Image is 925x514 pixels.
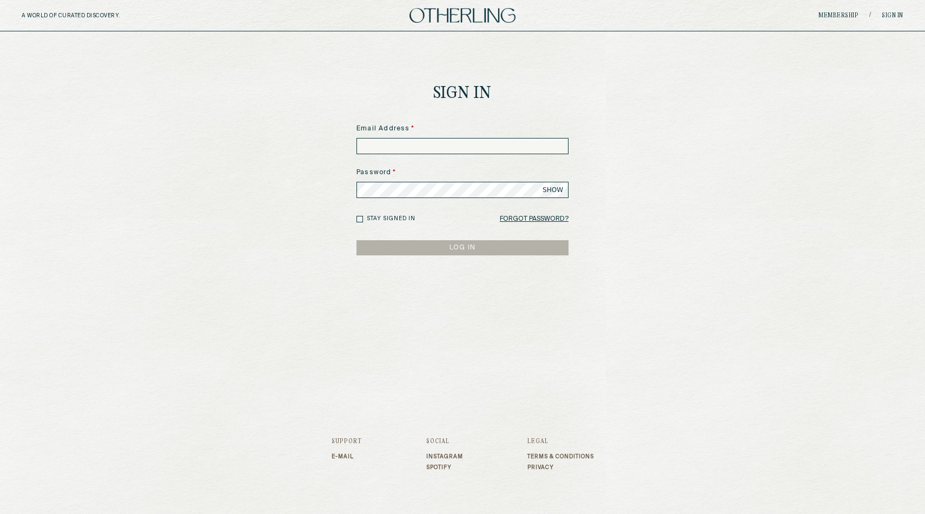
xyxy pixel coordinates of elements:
[543,186,563,194] span: SHOW
[332,438,362,445] h3: Support
[426,438,463,445] h3: Social
[433,85,492,102] h1: Sign In
[367,215,415,223] label: Stay signed in
[356,124,569,134] label: Email Address
[527,464,594,471] a: Privacy
[426,464,463,471] a: Spotify
[882,12,903,19] a: Sign in
[818,12,858,19] a: Membership
[356,240,569,255] button: LOG IN
[869,11,871,19] span: /
[500,212,569,227] a: Forgot Password?
[426,453,463,460] a: Instagram
[527,438,594,445] h3: Legal
[356,168,569,177] label: Password
[527,453,594,460] a: Terms & Conditions
[332,453,362,460] a: E-mail
[22,12,167,19] h5: A WORLD OF CURATED DISCOVERY.
[409,8,516,23] img: logo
